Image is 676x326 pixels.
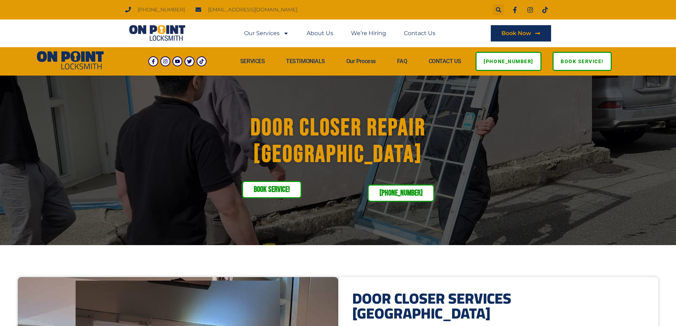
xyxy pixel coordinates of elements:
div: Search [493,4,504,15]
nav: Menu [244,25,435,42]
span: Book service! [561,58,604,65]
span: [PHONE_NUMBER] [379,189,423,197]
a: We’re Hiring [351,25,386,42]
nav: Menu [237,56,465,67]
img: Door Closer Repair Maple Ridge, BC 1 [34,51,107,72]
a: TESTIMONIALS [282,56,329,67]
a: Book Now [491,25,551,42]
a: Our Services [244,25,289,42]
span: [PHONE_NUMBER] [136,5,185,15]
a: FAQ [394,56,411,67]
a: CONTACT US [425,56,465,67]
h1: Door Closer Repair [GEOGRAPHIC_DATA] [147,115,529,168]
a: Our Process [343,56,379,67]
a: [PHONE_NUMBER] [368,184,434,202]
span: [PHONE_NUMBER] [484,58,533,65]
span: Book service! [254,186,290,194]
a: SERVICES [237,56,268,67]
a: Contact Us [404,25,435,42]
a: About Us [307,25,333,42]
a: Book service! [553,52,612,71]
span: [EMAIL_ADDRESS][DOMAIN_NAME] [206,5,297,15]
span: Book Now [501,31,531,36]
a: [PHONE_NUMBER] [476,52,541,71]
a: Book service! [242,181,302,198]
